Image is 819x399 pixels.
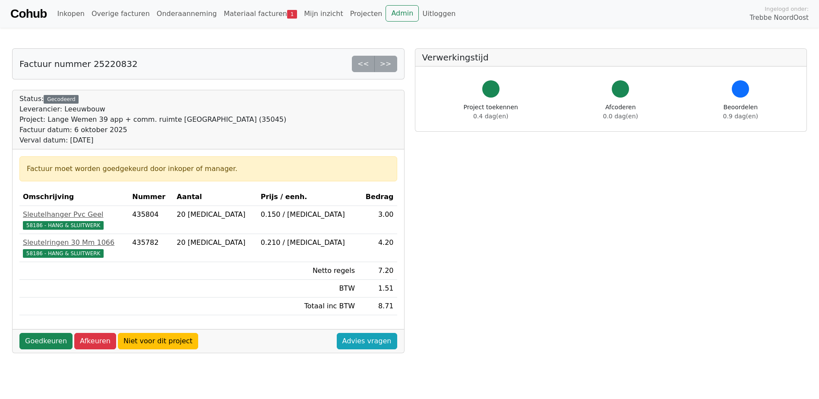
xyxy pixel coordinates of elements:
span: 0.4 dag(en) [473,113,508,120]
div: Factuur moet worden goedgekeurd door inkoper of manager. [27,164,390,174]
td: 435782 [129,234,173,262]
a: Cohub [10,3,47,24]
div: Project: Lange Wemen 39 app + comm. ruimte [GEOGRAPHIC_DATA] (35045) [19,114,286,125]
a: Onderaanneming [153,5,220,22]
th: Nummer [129,188,173,206]
a: Afkeuren [74,333,116,349]
span: 58186 - HANG & SLUITWERK [23,249,104,258]
td: 7.20 [358,262,397,280]
a: Overige facturen [88,5,153,22]
a: Sleutelhanger Pvc Geel58186 - HANG & SLUITWERK [23,209,125,230]
td: 4.20 [358,234,397,262]
td: Netto regels [257,262,358,280]
a: Sleutelringen 30 Mm 106658186 - HANG & SLUITWERK [23,237,125,258]
span: Ingelogd onder: [765,5,809,13]
td: Totaal inc BTW [257,298,358,315]
a: Admin [386,5,419,22]
div: Afcoderen [603,103,638,121]
span: 58186 - HANG & SLUITWERK [23,221,104,230]
h5: Verwerkingstijd [422,52,800,63]
div: 20 [MEDICAL_DATA] [177,209,253,220]
div: Project toekennen [464,103,518,121]
th: Prijs / eenh. [257,188,358,206]
a: Goedkeuren [19,333,73,349]
div: 20 [MEDICAL_DATA] [177,237,253,248]
div: Status: [19,94,286,146]
span: 0.9 dag(en) [723,113,758,120]
span: Trebbe NoordOost [750,13,809,23]
div: Sleutelringen 30 Mm 1066 [23,237,125,248]
div: Sleutelhanger Pvc Geel [23,209,125,220]
a: Materiaal facturen1 [220,5,300,22]
span: 0.0 dag(en) [603,113,638,120]
h5: Factuur nummer 25220832 [19,59,138,69]
div: Factuur datum: 6 oktober 2025 [19,125,286,135]
a: Mijn inzicht [300,5,347,22]
a: Niet voor dit project [118,333,198,349]
th: Omschrijving [19,188,129,206]
a: Advies vragen [337,333,397,349]
div: 0.210 / [MEDICAL_DATA] [261,237,355,248]
div: Verval datum: [DATE] [19,135,286,146]
div: 0.150 / [MEDICAL_DATA] [261,209,355,220]
a: Uitloggen [419,5,459,22]
span: 1 [287,10,297,19]
div: Gecodeerd [44,95,79,104]
a: Projecten [347,5,386,22]
td: 435804 [129,206,173,234]
div: Beoordelen [723,103,758,121]
td: 3.00 [358,206,397,234]
a: Inkopen [54,5,88,22]
th: Bedrag [358,188,397,206]
td: BTW [257,280,358,298]
td: 1.51 [358,280,397,298]
div: Leverancier: Leeuwbouw [19,104,286,114]
td: 8.71 [358,298,397,315]
th: Aantal [173,188,257,206]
